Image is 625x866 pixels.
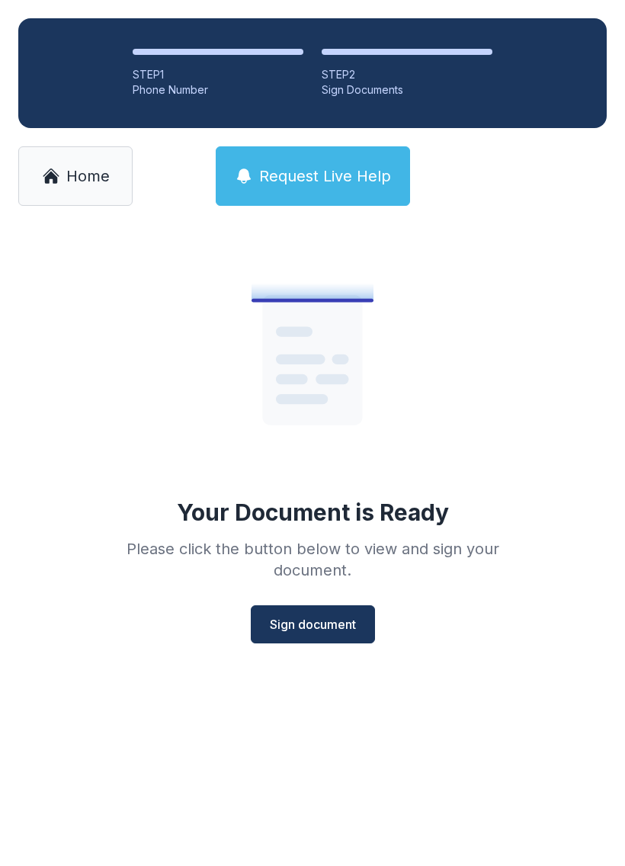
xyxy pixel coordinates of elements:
span: Request Live Help [259,165,391,187]
div: Your Document is Ready [177,499,449,526]
div: Please click the button below to view and sign your document. [93,538,532,581]
span: Sign document [270,615,356,633]
span: Home [66,165,110,187]
div: Phone Number [133,82,303,98]
div: STEP 2 [322,67,492,82]
div: Sign Documents [322,82,492,98]
div: STEP 1 [133,67,303,82]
